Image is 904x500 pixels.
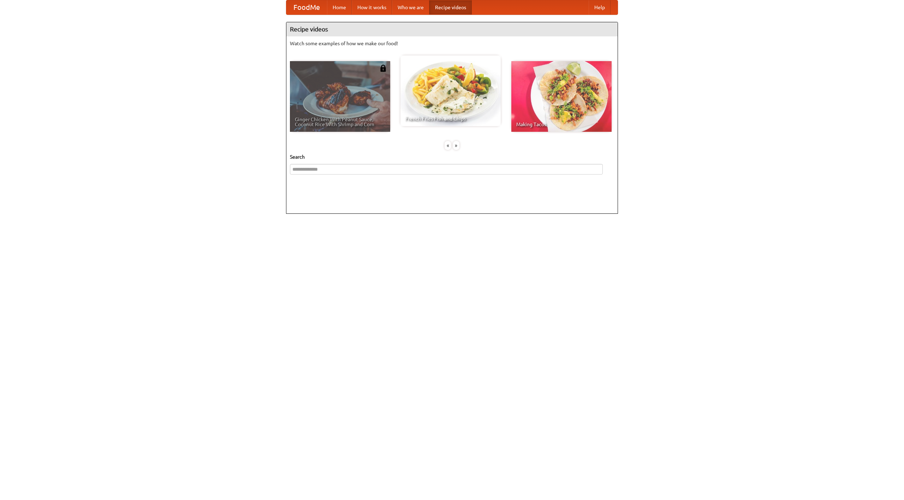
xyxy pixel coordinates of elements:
h5: Search [290,153,614,160]
a: Home [327,0,352,14]
a: FoodMe [286,0,327,14]
div: « [445,141,451,150]
a: Who we are [392,0,429,14]
span: French Fries Fish and Chips [405,116,496,121]
p: Watch some examples of how we make our food! [290,40,614,47]
a: How it works [352,0,392,14]
a: Help [589,0,611,14]
a: French Fries Fish and Chips [400,55,501,126]
span: Making Tacos [516,122,607,127]
h4: Recipe videos [286,22,618,36]
a: Recipe videos [429,0,472,14]
div: » [453,141,459,150]
a: Making Tacos [511,61,612,132]
img: 483408.png [380,65,387,72]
